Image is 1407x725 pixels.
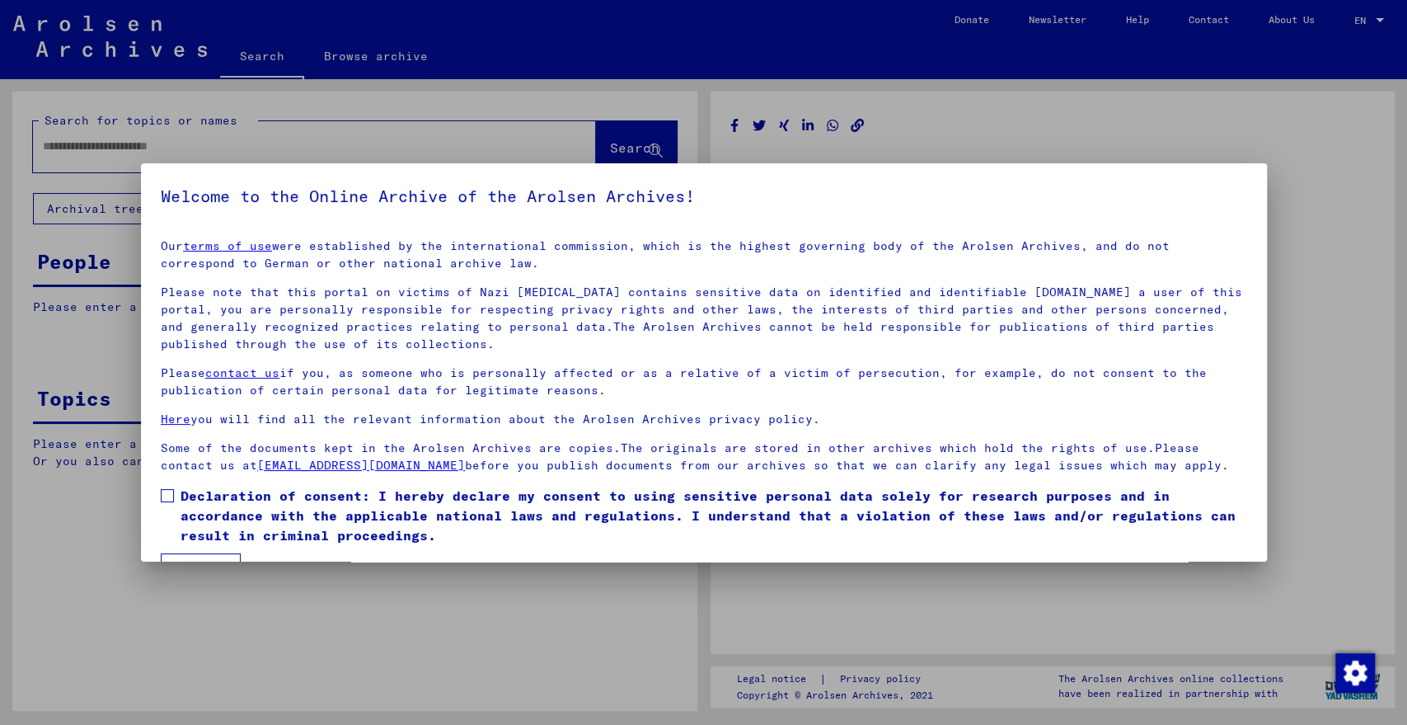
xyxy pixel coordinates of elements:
[161,238,1247,272] p: Our were established by the international commission, which is the highest governing body of the ...
[161,553,241,585] button: I agree
[161,183,1247,209] h5: Welcome to the Online Archive of the Arolsen Archives!
[161,440,1247,474] p: Some of the documents kept in the Arolsen Archives are copies.The originals are stored in other a...
[257,458,465,473] a: [EMAIL_ADDRESS][DOMAIN_NAME]
[183,238,272,253] a: terms of use
[161,411,1247,428] p: you will find all the relevant information about the Arolsen Archives privacy policy.
[205,365,279,380] a: contact us
[161,412,190,426] a: Here
[161,365,1247,399] p: Please if you, as someone who is personally affected or as a relative of a victim of persecution,...
[181,486,1247,545] span: Declaration of consent: I hereby declare my consent to using sensitive personal data solely for r...
[1335,653,1375,693] img: Change consent
[161,284,1247,353] p: Please note that this portal on victims of Nazi [MEDICAL_DATA] contains sensitive data on identif...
